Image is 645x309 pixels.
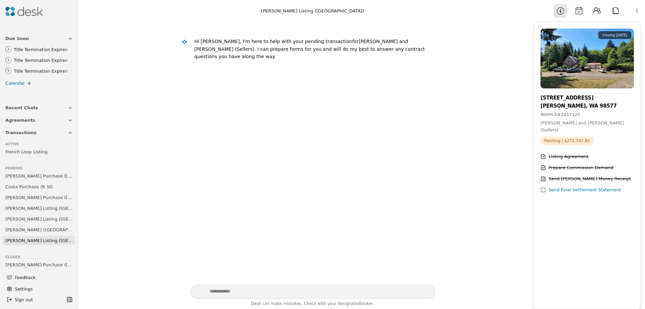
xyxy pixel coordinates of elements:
div: [STREET_ADDRESS] [541,94,634,102]
div: [PERSON_NAME] and [PERSON_NAME] (Sellers) [195,38,430,61]
span: Due Soon [5,35,29,42]
div: 4 [7,47,9,52]
button: Sign out [4,294,65,305]
span: [PERSON_NAME] Purchase ([GEOGRAPHIC_DATA]) [5,172,73,180]
div: Title Termination Expires [14,68,73,75]
div: Desk can make mistakes. Check with your broker. [190,300,435,309]
div: Send Final Settlement Statement [549,187,621,194]
div: Send [PERSON_NAME] Money Receipt [549,176,631,183]
span: [PERSON_NAME] Purchase ([GEOGRAPHIC_DATA]) [5,194,73,201]
div: NWMLS # 2417125 [541,111,634,118]
div: Hi [PERSON_NAME], I'm here to help with your pending transaction [195,39,352,44]
a: 9Title Termination Expires [1,66,75,76]
div: 4 [7,58,9,63]
div: Closing [DATE] [598,31,631,39]
button: Due Soon [1,32,77,45]
span: [PERSON_NAME] and [PERSON_NAME] (Sellers) [541,120,624,132]
span: designated [338,301,360,306]
div: . I can prepare forms for you and will do my best to answer any contract questions you have along... [195,46,425,60]
span: Sign out [15,296,33,303]
textarea: Write your prompt here [190,284,435,298]
span: Transactions [5,129,37,136]
div: Closed [5,255,73,260]
div: for [352,39,358,44]
a: 4Title Termination Expires [1,55,75,65]
span: Settings [15,285,33,293]
div: Prepare Commission Demand [549,164,613,171]
span: [PERSON_NAME] Listing ([GEOGRAPHIC_DATA]) [5,205,73,212]
div: Pending [5,166,73,171]
span: [PERSON_NAME] Listing ([GEOGRAPHIC_DATA]) [5,237,73,244]
span: [PERSON_NAME] ([GEOGRAPHIC_DATA]) [5,226,73,233]
span: French Loop Listing [5,148,47,155]
button: Transactions [1,126,77,139]
div: Title Termination Expires [14,46,73,53]
span: [PERSON_NAME] Purchase ([US_STATE] Rd) [5,261,73,268]
a: Calendar [1,78,77,88]
div: Active [5,142,73,147]
a: 4Title Termination Expires [1,45,75,54]
span: Costa Purchase (R St) [5,183,53,190]
div: 9 [7,69,9,74]
div: Title Termination Expires [14,57,73,64]
img: Property [541,29,634,88]
button: Feedback [3,271,73,283]
span: Calendar [5,80,25,87]
img: Desk [181,39,187,45]
button: Agreements [1,114,77,126]
img: Desk [5,7,43,16]
span: [PERSON_NAME] Listing ([GEOGRAPHIC_DATA]) [5,216,73,223]
div: Listing Agreement [549,153,589,160]
button: Recent Chats [1,102,77,114]
span: Agreements [5,117,35,124]
div: [PERSON_NAME] Listing ([GEOGRAPHIC_DATA]) [261,7,364,14]
span: Pending | $272,747.85 [541,137,594,145]
span: Recent Chats [5,104,38,111]
span: Feedback [15,274,69,281]
button: Settings [4,283,74,294]
div: [PERSON_NAME], WA 98577 [541,102,634,110]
